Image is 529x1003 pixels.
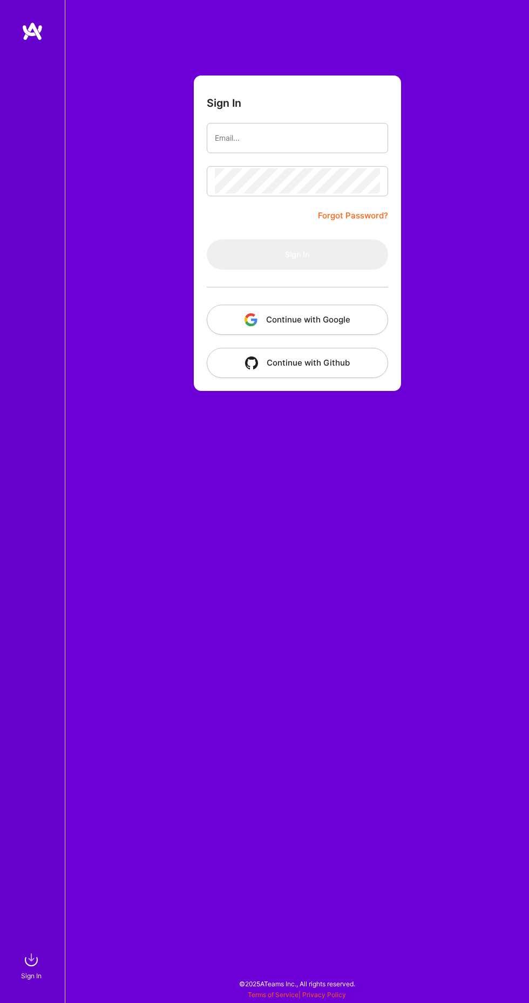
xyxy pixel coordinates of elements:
[22,22,43,41] img: logo
[245,356,258,369] img: icon
[302,991,346,999] a: Privacy Policy
[245,313,257,326] img: icon
[318,209,388,222] a: Forgot Password?
[248,991,299,999] a: Terms of Service
[21,949,42,971] img: sign in
[23,949,42,981] a: sign inSign In
[207,239,388,270] button: Sign In
[21,971,42,981] div: Sign In
[207,305,388,335] button: Continue with Google
[248,991,346,999] span: |
[207,348,388,378] button: Continue with Github
[207,97,241,110] h3: Sign In
[65,971,529,998] div: © 2025 ATeams Inc., All rights reserved.
[215,125,380,151] input: Email...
